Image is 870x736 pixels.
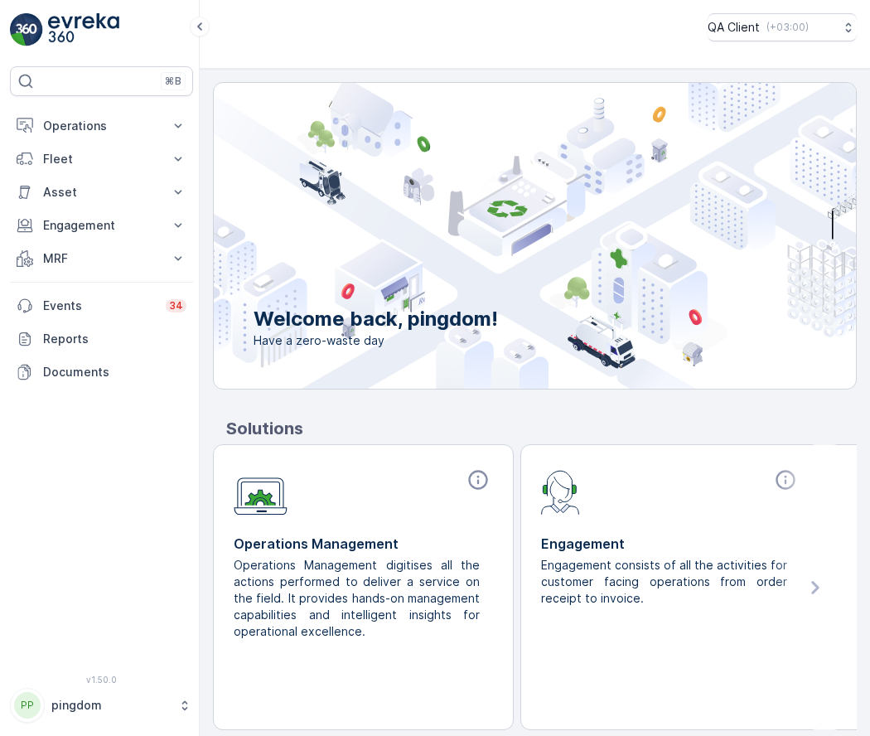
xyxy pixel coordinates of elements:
[766,21,809,34] p: ( +03:00 )
[541,557,787,607] p: Engagement consists of all the activities for customer facing operations from order receipt to in...
[43,118,160,134] p: Operations
[43,364,186,380] p: Documents
[43,184,160,201] p: Asset
[234,468,288,516] img: module-icon
[708,19,760,36] p: QA Client
[165,75,181,88] p: ⌘B
[139,83,856,389] img: city illustration
[10,289,193,322] a: Events34
[226,416,857,441] p: Solutions
[10,209,193,242] button: Engagement
[14,692,41,719] div: PP
[254,332,498,349] span: Have a zero-waste day
[541,468,580,515] img: module-icon
[234,557,480,640] p: Operations Management digitises all the actions performed to deliver a service on the field. It p...
[43,250,160,267] p: MRF
[169,299,183,312] p: 34
[10,13,43,46] img: logo
[10,322,193,356] a: Reports
[10,143,193,176] button: Fleet
[43,298,156,314] p: Events
[541,534,800,554] p: Engagement
[254,306,498,332] p: Welcome back, pingdom!
[10,242,193,275] button: MRF
[234,534,493,554] p: Operations Management
[43,151,160,167] p: Fleet
[43,217,160,234] p: Engagement
[10,675,193,685] span: v 1.50.0
[10,356,193,389] a: Documents
[10,688,193,723] button: PPpingdom
[48,13,119,46] img: logo_light-DOdMpM7g.png
[43,331,186,347] p: Reports
[708,13,857,41] button: QA Client(+03:00)
[10,109,193,143] button: Operations
[10,176,193,209] button: Asset
[51,697,170,714] p: pingdom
